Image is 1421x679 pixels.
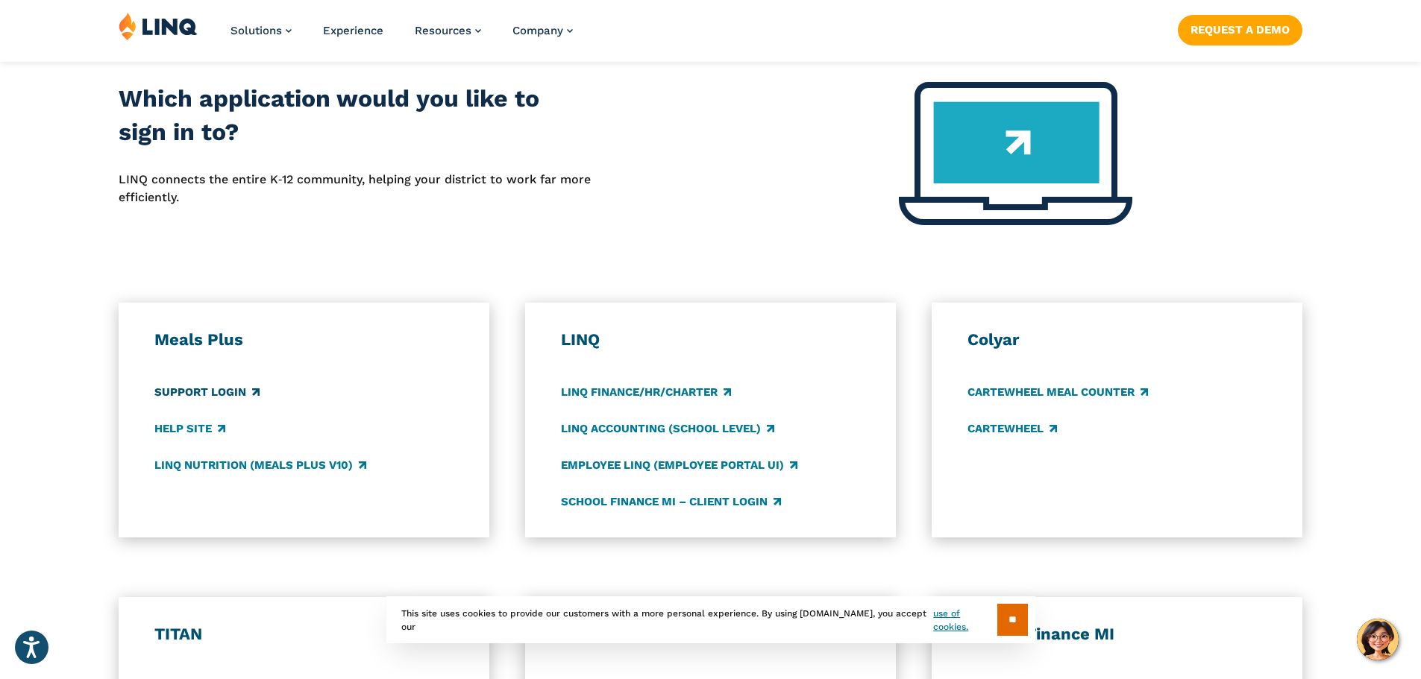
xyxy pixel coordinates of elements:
p: LINQ connects the entire K‑12 community, helping your district to work far more efficiently. [119,171,592,207]
a: Help Site [154,420,225,437]
button: Hello, have a question? Let’s chat. [1357,619,1399,660]
h2: Which application would you like to sign in to? [119,82,592,150]
h3: Meals Plus [154,329,454,350]
div: This site uses cookies to provide our customers with a more personal experience. By using [DOMAIN... [386,596,1035,643]
a: Resources [415,24,481,37]
a: Company [512,24,573,37]
span: Resources [415,24,471,37]
a: LINQ Accounting (school level) [561,420,774,437]
nav: Button Navigation [1178,12,1302,45]
a: use of cookies. [933,607,997,634]
a: Support Login [154,384,260,400]
a: School Finance MI – Client Login [561,493,781,510]
span: Company [512,24,563,37]
a: Employee LINQ (Employee Portal UI) [561,457,797,473]
a: LINQ Nutrition (Meals Plus v10) [154,457,366,473]
h3: Colyar [967,329,1267,350]
a: LINQ Finance/HR/Charter [561,384,731,400]
span: Solutions [230,24,282,37]
a: CARTEWHEEL Meal Counter [967,384,1148,400]
img: LINQ | K‑12 Software [119,12,198,40]
h3: LINQ [561,329,861,350]
a: Experience [323,24,383,37]
a: Solutions [230,24,292,37]
a: CARTEWHEEL [967,420,1057,437]
nav: Primary Navigation [230,12,573,61]
a: Request a Demo [1178,15,1302,45]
